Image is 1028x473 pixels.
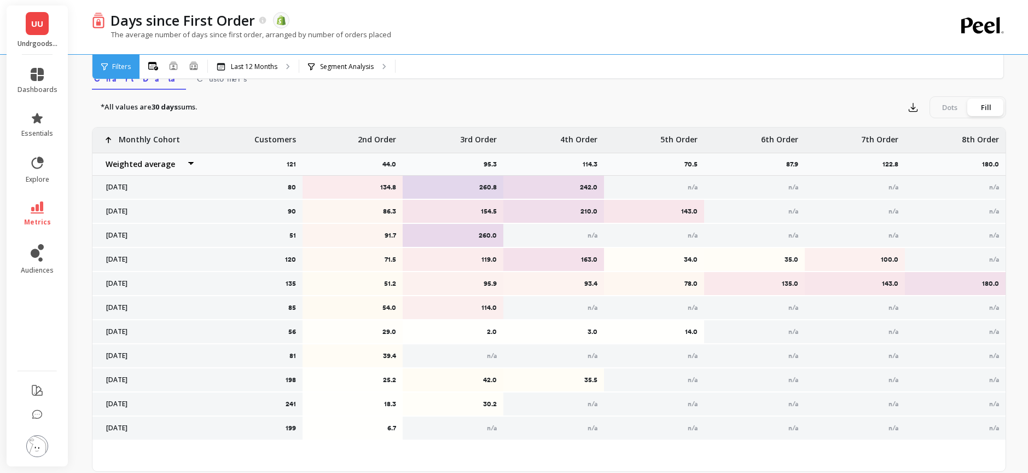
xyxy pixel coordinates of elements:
span: Customers [197,73,247,84]
p: [DATE] [100,424,195,432]
span: n/a [989,424,999,432]
span: n/a [788,232,798,239]
span: n/a [989,304,999,312]
p: [DATE] [100,207,195,216]
p: [DATE] [100,255,195,264]
span: n/a [888,304,898,312]
div: Fill [968,99,1004,116]
p: 134.8 [310,183,397,192]
span: n/a [989,352,999,360]
span: n/a [487,424,497,432]
p: 85 [288,303,296,312]
p: 120 [285,255,296,264]
p: 154.5 [410,207,497,216]
p: 3.0 [510,327,597,336]
span: essentials [21,129,53,138]
p: [DATE] [100,400,195,408]
p: 5th Order [660,128,698,145]
span: n/a [989,207,999,215]
span: n/a [888,207,898,215]
p: 71.5 [310,255,397,264]
span: n/a [588,304,597,312]
span: n/a [487,352,497,360]
span: n/a [888,183,898,191]
p: [DATE] [100,376,195,384]
p: 42.0 [410,376,497,384]
p: 7th Order [861,128,898,145]
span: n/a [688,376,698,384]
p: Undrgoods UAE [18,39,57,48]
p: 6th Order [761,128,798,145]
span: n/a [989,256,999,263]
span: n/a [989,376,999,384]
p: 51.2 [310,279,397,288]
p: 81 [289,351,296,360]
p: 44.0 [382,160,403,169]
p: *All values are sums. [101,102,197,113]
span: metrics [24,218,51,227]
span: n/a [588,232,597,239]
p: 114.3 [583,160,604,169]
p: [DATE] [100,279,195,288]
p: 210.0 [510,207,597,216]
img: header icon [92,12,105,28]
span: n/a [788,183,798,191]
p: 135 [286,279,296,288]
p: [DATE] [100,351,195,360]
span: n/a [588,352,597,360]
span: explore [26,175,49,184]
p: 122.8 [882,160,905,169]
span: n/a [788,376,798,384]
p: 34.0 [611,255,698,264]
p: 121 [287,160,303,169]
img: api.shopify.svg [276,15,286,25]
span: n/a [688,352,698,360]
p: 51 [289,231,296,240]
span: n/a [788,304,798,312]
span: n/a [788,400,798,408]
p: 35.0 [711,255,798,264]
span: n/a [989,232,999,239]
p: 35.5 [510,376,597,384]
p: 143.0 [812,279,899,288]
span: n/a [888,352,898,360]
span: dashboards [18,85,57,94]
span: n/a [888,376,898,384]
p: 135.0 [711,279,798,288]
div: Dots [932,99,968,116]
span: n/a [788,328,798,336]
p: 2.0 [410,327,497,336]
span: n/a [888,400,898,408]
p: 30.2 [410,400,497,408]
p: 87.9 [786,160,805,169]
p: 18.3 [310,400,397,408]
p: [DATE] [100,303,195,312]
p: 93.4 [510,279,597,288]
p: Segment Analysis [320,62,374,71]
p: The average number of days since first order, arranged by number of orders placed [92,30,391,39]
span: n/a [989,328,999,336]
strong: 30 days [152,102,178,112]
span: n/a [989,400,999,408]
span: n/a [588,400,597,408]
span: n/a [588,424,597,432]
p: 199 [286,424,296,432]
p: 91.7 [310,231,397,240]
p: 86.3 [310,207,397,216]
span: n/a [688,232,698,239]
p: 56 [288,327,296,336]
p: 70.5 [684,160,704,169]
span: n/a [688,400,698,408]
span: n/a [888,232,898,239]
p: 29.0 [310,327,397,336]
span: n/a [788,424,798,432]
span: Chart Data [94,73,184,84]
p: 180.0 [912,279,999,288]
p: 95.3 [484,160,503,169]
span: n/a [788,352,798,360]
span: audiences [21,266,54,275]
p: 14.0 [611,327,698,336]
p: 260.0 [410,231,497,240]
p: [DATE] [100,183,195,192]
p: Monthly Cohort [119,128,180,145]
